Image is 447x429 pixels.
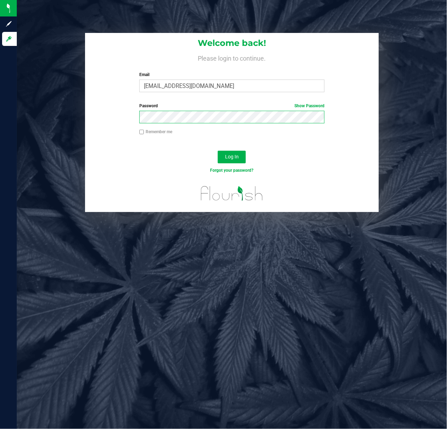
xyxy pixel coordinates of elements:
inline-svg: Log in [5,35,12,42]
h1: Welcome back! [85,39,379,48]
inline-svg: Sign up [5,20,12,27]
a: Show Password [294,103,324,108]
img: flourish_logo.svg [195,181,269,206]
span: Password [139,103,158,108]
h4: Please login to continue. [85,53,379,62]
a: Forgot your password? [210,168,253,173]
span: Log In [225,154,239,159]
input: Remember me [139,130,144,135]
label: Email [139,71,325,78]
button: Log In [218,151,246,163]
label: Remember me [139,129,172,135]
